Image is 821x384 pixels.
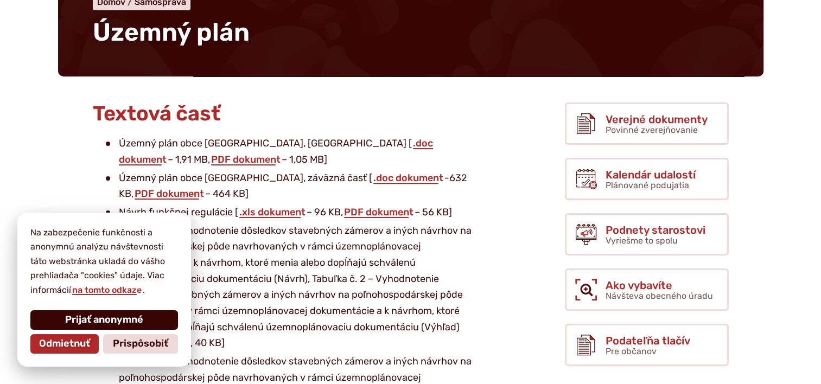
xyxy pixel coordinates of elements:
a: PDF dokument [210,153,282,165]
a: Podnety starostovi Vyriešme to spolu [565,213,729,255]
span: Pre občanov [606,346,657,356]
p: Na zabezpečenie funkčnosti a anonymnú analýzu návštevnosti táto webstránka ukladá do vášho prehli... [30,226,178,297]
button: Odmietnuť [30,334,99,354]
a: na tomto odkaze [71,285,143,295]
span: Vyriešme to spolu [606,235,678,246]
li: Návrh funkčnej regulácie [ – 96 KB, – 56 KB] [106,204,478,221]
span: Územný plán [93,17,250,47]
a: Podateľňa tlačív Pre občanov [565,324,729,366]
span: Povinné zverejňovanie [606,125,698,135]
span: Textová časť [93,101,220,126]
a: .xls dokument [238,206,307,218]
a: PDF dokument [133,188,205,200]
span: Podnety starostovi [606,224,705,236]
a: PDF dokument [343,206,415,218]
li: Tabuľka č. 1, Vyhodnotenie dôsledkov stavebných zámerov a iných návrhov na poľnohospodárskej pôde... [106,223,478,352]
span: Kalendár udalostí [606,169,696,181]
span: Prijať anonymné [65,314,143,326]
a: .doc dokument [119,137,433,165]
li: Územný plán obce [GEOGRAPHIC_DATA], [GEOGRAPHIC_DATA] [ – 1,91 MB, – 1,05 MB] [106,136,478,168]
button: Prijať anonymné [30,310,178,330]
span: Návšteva obecného úradu [606,291,713,301]
a: Ako vybavíte Návšteva obecného úradu [565,268,729,311]
span: Verejné dokumenty [606,113,708,125]
span: Ako vybavíte [606,279,713,291]
span: Odmietnuť [39,338,90,350]
button: Prispôsobiť [103,334,178,354]
span: Plánované podujatia [606,180,689,190]
a: Verejné dokumenty Povinné zverejňovanie [565,103,729,145]
a: .doc dokument [372,172,444,184]
span: Podateľňa tlačív [606,335,690,347]
li: Územný plán obce [GEOGRAPHIC_DATA], záväzná časť [ -632 KB, – 464 KB] [106,170,478,202]
span: Prispôsobiť [113,338,168,350]
a: Kalendár udalostí Plánované podujatia [565,158,729,200]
